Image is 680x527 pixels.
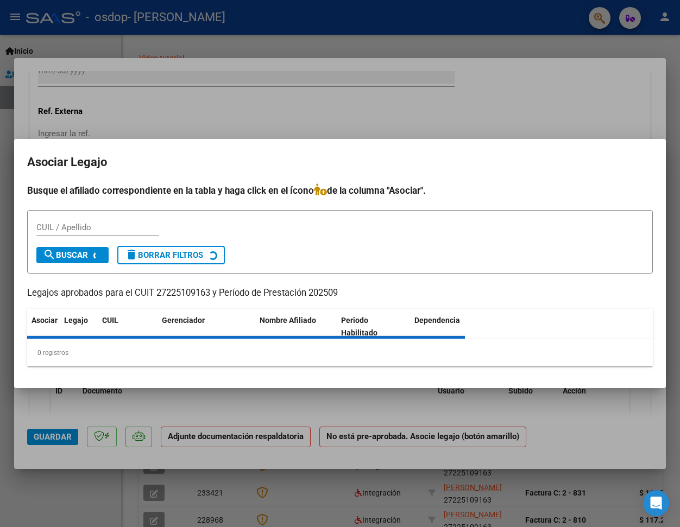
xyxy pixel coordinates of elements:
span: Nombre Afiliado [260,316,316,325]
span: Legajo [64,316,88,325]
mat-icon: search [43,248,56,261]
datatable-header-cell: Gerenciador [158,309,255,345]
datatable-header-cell: Legajo [60,309,98,345]
h2: Asociar Legajo [27,152,653,173]
div: 0 registros [27,339,653,366]
button: Buscar [36,247,109,263]
datatable-header-cell: Periodo Habilitado [337,309,410,345]
h4: Busque el afiliado correspondiente en la tabla y haga click en el ícono de la columna "Asociar". [27,183,653,198]
datatable-header-cell: CUIL [98,309,158,345]
span: Asociar [32,316,58,325]
button: Borrar Filtros [117,246,225,264]
p: Legajos aprobados para el CUIT 27225109163 y Período de Prestación 202509 [27,287,653,300]
datatable-header-cell: Asociar [27,309,60,345]
datatable-header-cell: Dependencia [410,309,492,345]
span: Borrar Filtros [125,250,203,260]
div: Open Intercom Messenger [643,490,669,516]
mat-icon: delete [125,248,138,261]
span: Dependencia [414,316,460,325]
datatable-header-cell: Nombre Afiliado [255,309,337,345]
span: Gerenciador [162,316,205,325]
span: Periodo Habilitado [341,316,377,337]
span: CUIL [102,316,118,325]
span: Buscar [43,250,88,260]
